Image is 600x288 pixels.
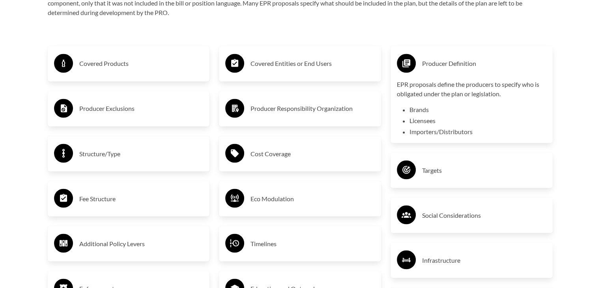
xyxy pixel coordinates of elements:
h3: Additional Policy Levers [79,237,204,250]
h3: Cost Coverage [250,147,375,160]
h3: Producer Responsibility Organization [250,102,375,115]
h3: Producer Exclusions [79,102,204,115]
li: Licensees [409,116,546,125]
li: Brands [409,105,546,114]
h3: Targets [422,164,546,176]
h3: Covered Entities or End Users [250,57,375,70]
h3: Covered Products [79,57,204,70]
li: Importers/Distributors [409,127,546,137]
h3: Producer Definition [422,57,546,70]
p: EPR proposals define the producers to specify who is obligated under the plan or legislation. [397,80,546,99]
h3: Structure/Type [79,147,204,160]
h3: Infrastructure [422,254,546,266]
h3: Fee Structure [79,192,204,205]
h3: Eco Modulation [250,192,375,205]
h3: Timelines [250,237,375,250]
h3: Social Considerations [422,209,546,221]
